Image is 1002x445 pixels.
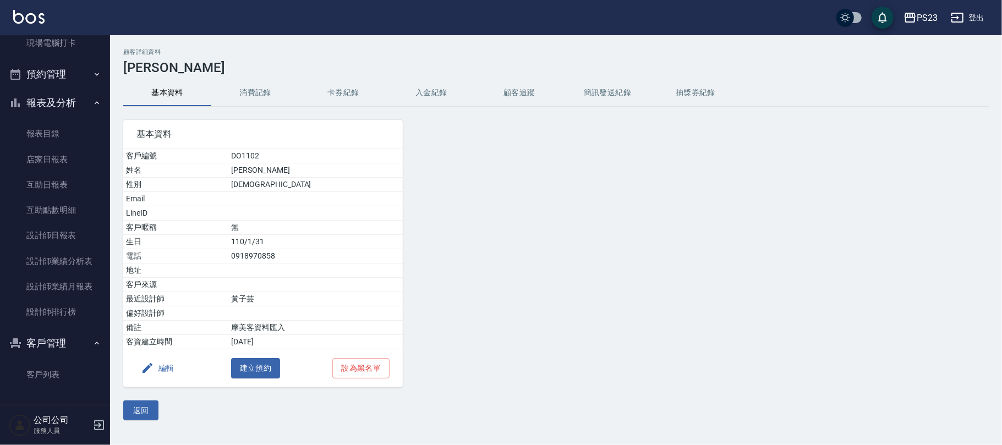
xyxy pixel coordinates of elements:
[123,60,989,75] h3: [PERSON_NAME]
[4,147,106,172] a: 店家日報表
[231,358,281,378] button: 建立預約
[4,223,106,248] a: 設計師日報表
[899,7,942,29] button: PS23
[475,80,563,106] button: 顧客追蹤
[123,249,228,263] td: 電話
[4,172,106,197] a: 互助日報表
[123,235,228,249] td: 生日
[123,163,228,178] td: 姓名
[332,358,390,378] button: 設為黑名單
[123,221,228,235] td: 客戶暱稱
[123,321,228,335] td: 備註
[123,192,228,206] td: Email
[123,292,228,306] td: 最近設計師
[123,80,211,106] button: 基本資料
[4,299,106,325] a: 設計師排行榜
[563,80,651,106] button: 簡訊發送紀錄
[228,335,403,349] td: [DATE]
[4,197,106,223] a: 互助點數明細
[123,206,228,221] td: LineID
[4,249,106,274] a: 設計師業績分析表
[123,263,228,278] td: 地址
[917,11,938,25] div: PS23
[4,60,106,89] button: 預約管理
[123,48,989,56] h2: 顧客詳細資料
[387,80,475,106] button: 入金紀錄
[123,306,228,321] td: 偏好設計師
[123,400,158,421] button: 返回
[651,80,740,106] button: 抽獎券紀錄
[299,80,387,106] button: 卡券紀錄
[228,249,403,263] td: 0918970858
[872,7,894,29] button: save
[228,149,403,163] td: DO1102
[136,358,179,378] button: 編輯
[34,426,90,436] p: 服務人員
[123,178,228,192] td: 性別
[228,163,403,178] td: [PERSON_NAME]
[228,221,403,235] td: 無
[228,292,403,306] td: 黃子芸
[9,414,31,436] img: Person
[228,321,403,335] td: 摩美客資料匯入
[211,80,299,106] button: 消費記錄
[13,10,45,24] img: Logo
[946,8,989,28] button: 登出
[228,235,403,249] td: 110/1/31
[228,178,403,192] td: [DEMOGRAPHIC_DATA]
[4,329,106,358] button: 客戶管理
[4,121,106,146] a: 報表目錄
[136,129,390,140] span: 基本資料
[4,362,106,387] a: 客戶列表
[4,274,106,299] a: 設計師業績月報表
[34,415,90,426] h5: 公司公司
[123,149,228,163] td: 客戶編號
[123,335,228,349] td: 客資建立時間
[123,278,228,292] td: 客戶來源
[4,30,106,56] a: 現場電腦打卡
[4,89,106,117] button: 報表及分析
